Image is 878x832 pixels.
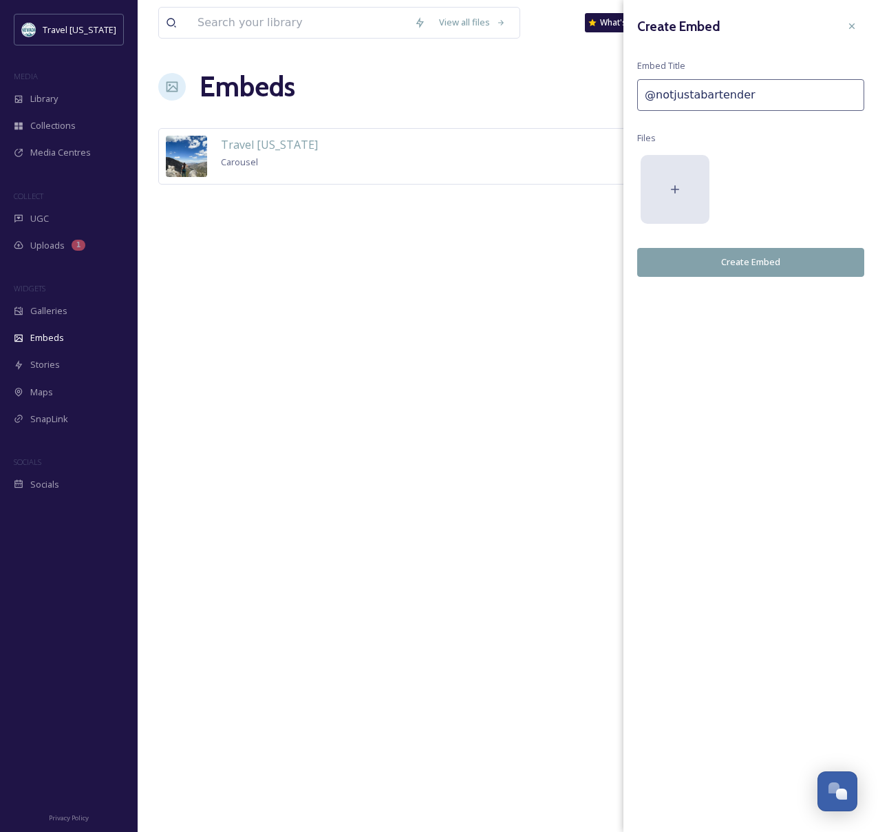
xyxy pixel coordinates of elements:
[30,386,53,399] span: Maps
[30,92,58,105] span: Library
[30,358,60,371] span: Stories
[200,66,295,107] a: Embeds
[637,17,720,37] h3: Create Embed
[221,156,258,168] span: Carousel
[30,146,91,159] span: Media Centres
[14,71,38,81] span: MEDIA
[14,191,43,201] span: COLLECT
[191,8,407,38] input: Search your library
[817,771,857,811] button: Open Chat
[585,13,654,32] a: What's New
[30,239,65,252] span: Uploads
[72,240,85,251] div: 1
[637,79,864,111] input: My Embed
[30,413,68,426] span: SnapLink
[30,478,59,491] span: Socials
[49,809,89,825] a: Privacy Policy
[637,132,656,145] span: Files
[432,9,513,36] a: View all files
[14,457,41,467] span: SOCIALS
[637,59,685,72] span: Embed Title
[166,136,207,177] img: 4678ed51-40d7-4bbe-ad8f-07fdf828a27b.jpg
[43,23,116,36] span: Travel [US_STATE]
[30,331,64,344] span: Embeds
[14,283,45,293] span: WIDGETS
[30,212,49,225] span: UGC
[30,304,67,318] span: Galleries
[49,813,89,822] span: Privacy Policy
[30,119,76,132] span: Collections
[221,137,318,152] span: Travel [US_STATE]
[22,23,36,37] img: download.jpeg
[637,248,864,276] button: Create Embed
